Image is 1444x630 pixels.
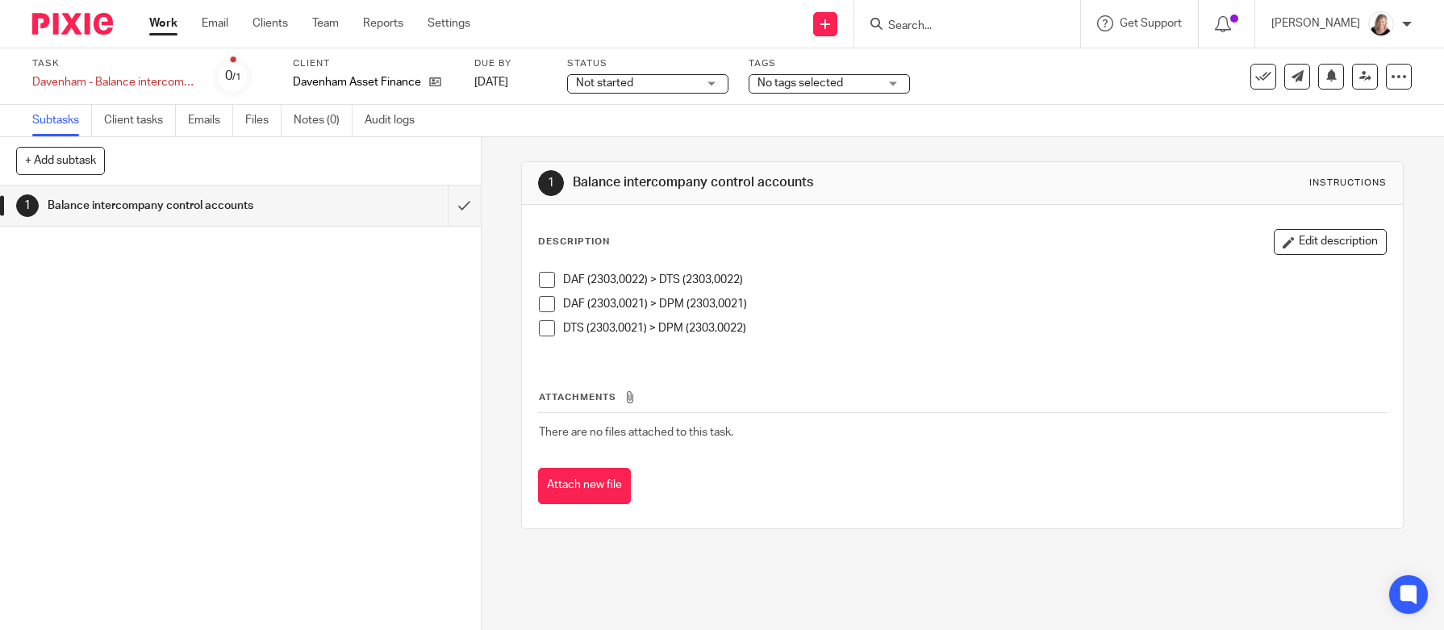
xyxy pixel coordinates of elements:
span: Attachments [539,393,616,402]
span: [DATE] [474,77,508,88]
a: Notes (0) [294,105,353,136]
p: Description [538,236,610,248]
div: Instructions [1309,177,1387,190]
a: Settings [428,15,470,31]
span: Not started [576,77,633,89]
input: Search [887,19,1032,34]
div: 0 [225,67,241,86]
label: Client [293,57,454,70]
label: Task [32,57,194,70]
a: Audit logs [365,105,427,136]
h1: Balance intercompany control accounts [573,174,997,191]
a: Emails [188,105,233,136]
h1: Balance intercompany control accounts [48,194,303,218]
label: Due by [474,57,547,70]
a: Reports [363,15,403,31]
small: /1 [232,73,241,81]
p: DTS (2303,0021) > DPM (2303,0022) [563,320,1386,336]
img: Pixie [32,13,113,35]
span: There are no files attached to this task. [539,427,733,438]
label: Tags [749,57,910,70]
button: Attach new file [538,468,631,504]
p: DAF (2303,0021) > DPM (2303,0021) [563,296,1386,312]
p: DAF (2303,0022) > DTS (2303,0022) [563,272,1386,288]
button: Edit description [1274,229,1387,255]
span: Get Support [1120,18,1182,29]
a: Files [245,105,282,136]
a: Email [202,15,228,31]
span: No tags selected [757,77,843,89]
a: Subtasks [32,105,92,136]
div: Davenham - Balance intercompany accounts [32,74,194,90]
a: Team [312,15,339,31]
a: Clients [252,15,288,31]
a: Work [149,15,177,31]
div: 1 [16,194,39,217]
div: 1 [538,170,564,196]
p: Davenham Asset Finance [293,74,421,90]
button: + Add subtask [16,147,105,174]
a: Client tasks [104,105,176,136]
p: [PERSON_NAME] [1271,15,1360,31]
img: K%20Garrattley%20headshot%20black%20top%20cropped.jpg [1368,11,1394,37]
label: Status [567,57,728,70]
